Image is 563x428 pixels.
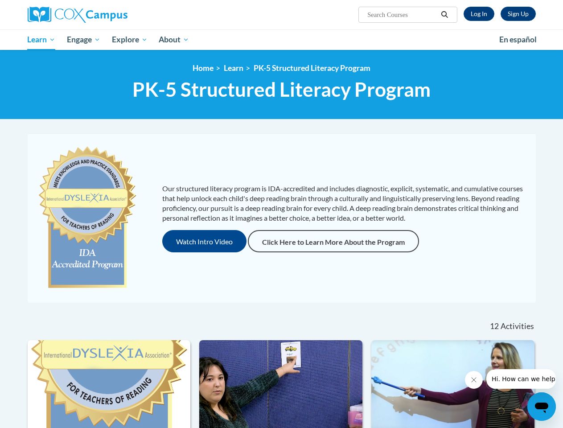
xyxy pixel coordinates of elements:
a: En español [493,30,542,49]
input: Search Courses [366,9,438,20]
img: Cox Campus [28,7,127,23]
a: Explore [106,29,153,50]
button: Search [438,9,451,20]
iframe: Message from company [486,369,556,389]
span: PK-5 Structured Literacy Program [132,78,431,101]
a: Engage [61,29,106,50]
span: About [159,34,189,45]
div: Main menu [21,29,542,50]
span: 12 [490,321,499,331]
a: PK-5 Structured Literacy Program [254,63,370,73]
a: Home [193,63,214,73]
img: c477cda6-e343-453b-bfce-d6f9e9818e1c.png [37,142,139,294]
a: Register [501,7,536,21]
a: Cox Campus [28,7,188,23]
button: Watch Intro Video [162,230,247,252]
span: Activities [501,321,534,331]
span: Engage [67,34,100,45]
p: Our structured literacy program is IDA-accredited and includes diagnostic, explicit, systematic, ... [162,184,527,223]
a: Learn [224,63,243,73]
span: Hi. How can we help? [5,6,72,13]
a: Learn [22,29,62,50]
iframe: Close message [465,371,483,389]
iframe: Button to launch messaging window [527,392,556,421]
a: Log In [464,7,494,21]
span: En español [499,35,537,44]
a: About [153,29,195,50]
span: Learn [27,34,55,45]
span: Explore [112,34,148,45]
a: Click Here to Learn More About the Program [248,230,419,252]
